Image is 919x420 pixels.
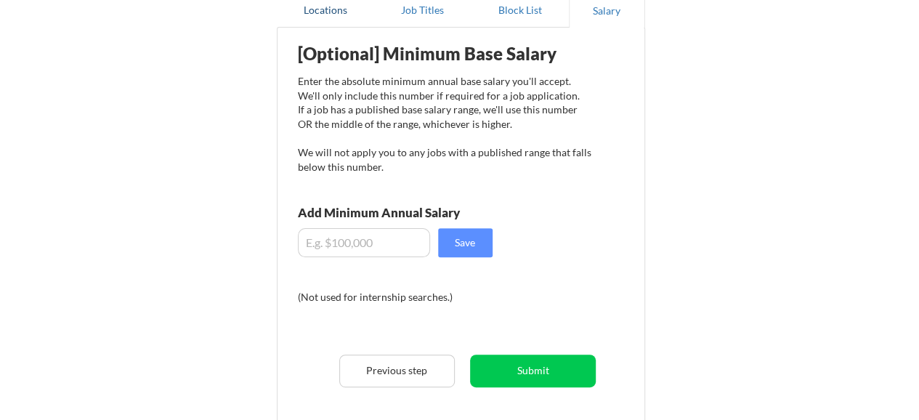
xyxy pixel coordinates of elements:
[298,206,525,219] div: Add Minimum Annual Salary
[298,74,592,174] div: Enter the absolute minimum annual base salary you'll accept. We'll only include this number if re...
[438,228,493,257] button: Save
[470,355,596,387] button: Submit
[298,228,430,257] input: E.g. $100,000
[339,355,455,387] button: Previous step
[298,290,495,304] div: (Not used for internship searches.)
[298,45,592,62] div: [Optional] Minimum Base Salary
